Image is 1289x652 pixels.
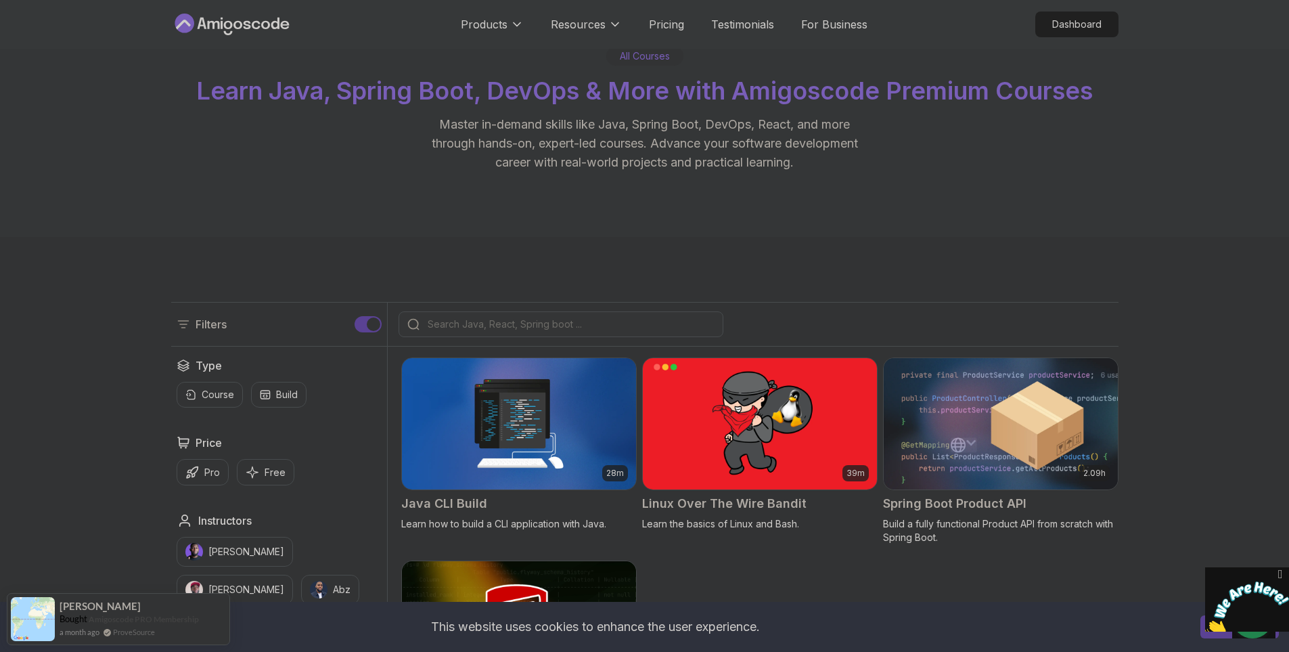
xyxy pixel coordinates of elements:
[265,466,286,479] p: Free
[551,16,606,32] p: Resources
[60,601,141,612] span: [PERSON_NAME]
[620,49,670,63] p: All Courses
[196,316,227,332] p: Filters
[642,517,878,531] p: Learn the basics of Linux and Bash.
[846,468,865,479] p: 39m
[113,626,155,638] a: ProveSource
[401,517,637,531] p: Learn how to build a CLI application with Java.
[198,513,252,529] h2: Instructors
[237,459,294,485] button: Free
[461,16,507,32] p: Products
[276,388,298,401] p: Build
[425,318,715,331] input: Search Java, React, Spring boot ...
[60,626,99,638] span: a month ago
[606,468,624,479] p: 28m
[642,357,878,531] a: Linux Over The Wire Bandit card39mLinux Over The Wire BanditLearn the basics of Linux and Bash.
[1083,468,1106,479] p: 2.09h
[642,494,807,513] h2: Linux Over The Wire Bandit
[251,382,307,408] button: Build
[1036,12,1118,37] p: Dashboard
[883,357,1118,544] a: Spring Boot Product API card2.09hSpring Boot Product APIBuild a fully functional Product API from...
[196,357,222,374] h2: Type
[301,575,359,605] button: instructor imgAbz
[202,388,234,401] p: Course
[417,115,872,172] p: Master in-demand skills like Java, Spring Boot, DevOps, React, and more through hands-on, expert-...
[333,583,350,596] p: Abz
[461,16,524,43] button: Products
[883,517,1118,544] p: Build a fully functional Product API from scratch with Spring Boot.
[60,613,87,624] span: Bought
[884,358,1118,490] img: Spring Boot Product API card
[208,545,284,559] p: [PERSON_NAME]
[1035,12,1118,37] a: Dashboard
[11,597,55,641] img: provesource social proof notification image
[204,466,220,479] p: Pro
[10,612,1180,642] div: This website uses cookies to enhance the user experience.
[177,575,293,605] button: instructor img[PERSON_NAME]
[551,16,622,43] button: Resources
[310,581,327,599] img: instructor img
[196,76,1093,106] span: Learn Java, Spring Boot, DevOps & More with Amigoscode Premium Courses
[649,16,684,32] a: Pricing
[883,494,1026,513] h2: Spring Boot Product API
[1200,615,1279,638] button: Accept cookies
[401,357,637,531] a: Java CLI Build card28mJava CLI BuildLearn how to build a CLI application with Java.
[643,358,877,490] img: Linux Over The Wire Bandit card
[401,494,487,513] h2: Java CLI Build
[185,581,203,599] img: instructor img
[402,358,636,490] img: Java CLI Build card
[177,537,293,567] button: instructor img[PERSON_NAME]
[196,435,222,451] h2: Price
[208,583,284,596] p: [PERSON_NAME]
[1205,567,1289,632] iframe: chat widget
[177,459,229,485] button: Pro
[801,16,867,32] a: For Business
[177,382,243,408] button: Course
[711,16,774,32] a: Testimonials
[89,614,199,624] a: Amigoscode PRO Membership
[185,543,203,561] img: instructor img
